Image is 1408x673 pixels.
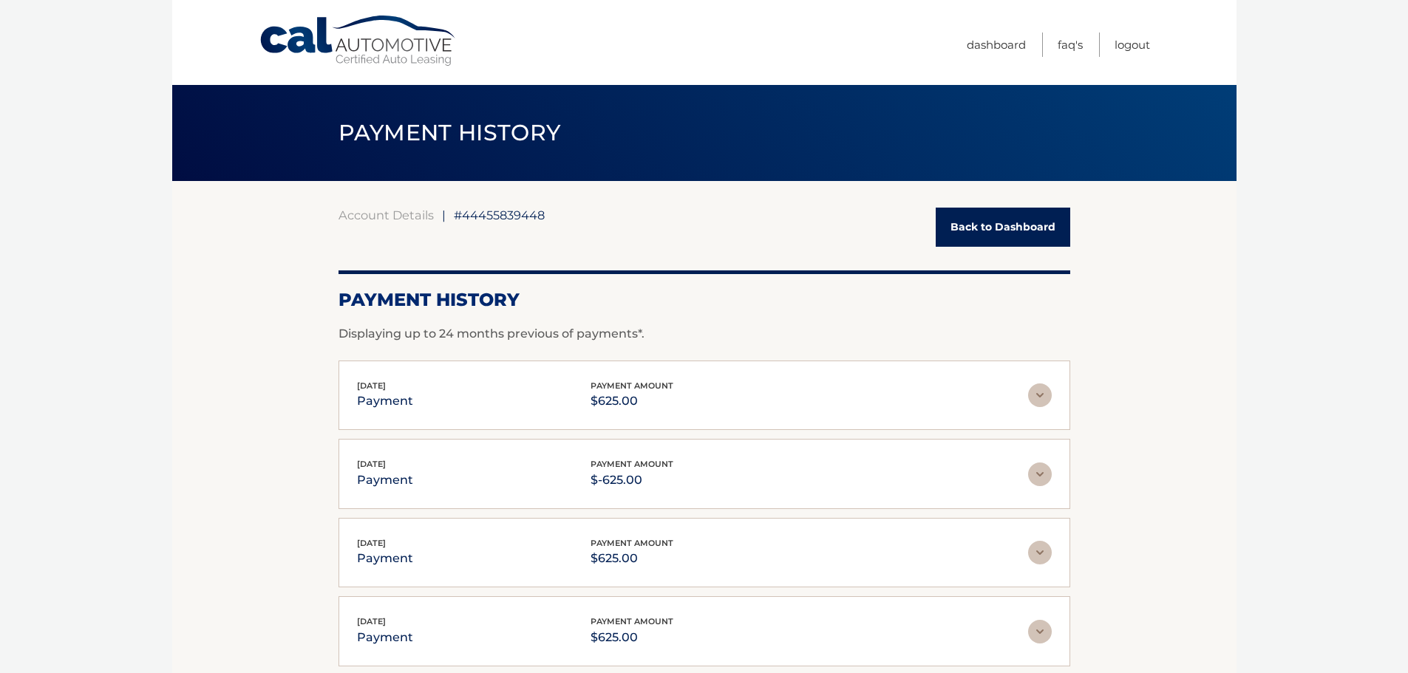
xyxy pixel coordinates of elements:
a: Dashboard [967,33,1026,57]
img: accordion-rest.svg [1028,383,1052,407]
img: accordion-rest.svg [1028,462,1052,486]
p: $-625.00 [591,470,673,491]
a: Logout [1115,33,1150,57]
span: [DATE] [357,616,386,626]
span: payment amount [591,538,673,548]
p: $625.00 [591,548,673,569]
p: Displaying up to 24 months previous of payments*. [339,325,1070,343]
span: [DATE] [357,459,386,469]
p: payment [357,548,413,569]
h2: Payment History [339,289,1070,311]
span: | [442,208,446,222]
p: $625.00 [591,391,673,411]
span: #44455839448 [454,208,545,222]
span: PAYMENT HISTORY [339,119,561,146]
a: Account Details [339,208,434,222]
a: Back to Dashboard [936,208,1070,247]
a: FAQ's [1058,33,1083,57]
span: payment amount [591,616,673,626]
p: payment [357,391,413,411]
p: payment [357,627,413,648]
span: [DATE] [357,538,386,548]
a: Cal Automotive [259,15,458,67]
span: payment amount [591,459,673,469]
img: accordion-rest.svg [1028,620,1052,643]
span: payment amount [591,380,673,391]
p: $625.00 [591,627,673,648]
p: payment [357,470,413,491]
img: accordion-rest.svg [1028,541,1052,564]
span: [DATE] [357,380,386,391]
